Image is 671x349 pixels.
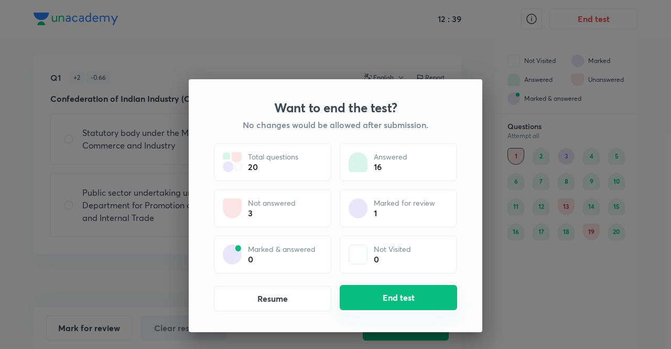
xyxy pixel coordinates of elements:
img: attempt state [349,198,367,218]
p: Total questions [248,152,298,162]
div: 0 [374,254,411,265]
p: Answered [374,152,407,162]
h5: No changes would be allowed after submission. [243,119,428,131]
div: 0 [248,254,316,265]
button: End test [340,285,457,310]
img: attempt state [223,245,242,265]
p: Marked & answered [248,245,316,254]
img: attempt state [223,152,242,172]
button: Resume [214,286,331,311]
img: attempt state [349,245,367,265]
div: 16 [374,162,407,172]
p: Marked for review [374,198,435,208]
img: attempt state [223,198,242,218]
p: Not answered [248,198,296,208]
img: attempt state [349,152,367,172]
div: 1 [374,208,435,218]
div: 20 [248,162,298,172]
p: Not Visited [374,245,411,254]
div: 3 [248,208,296,218]
h3: Want to end the test? [274,100,397,115]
